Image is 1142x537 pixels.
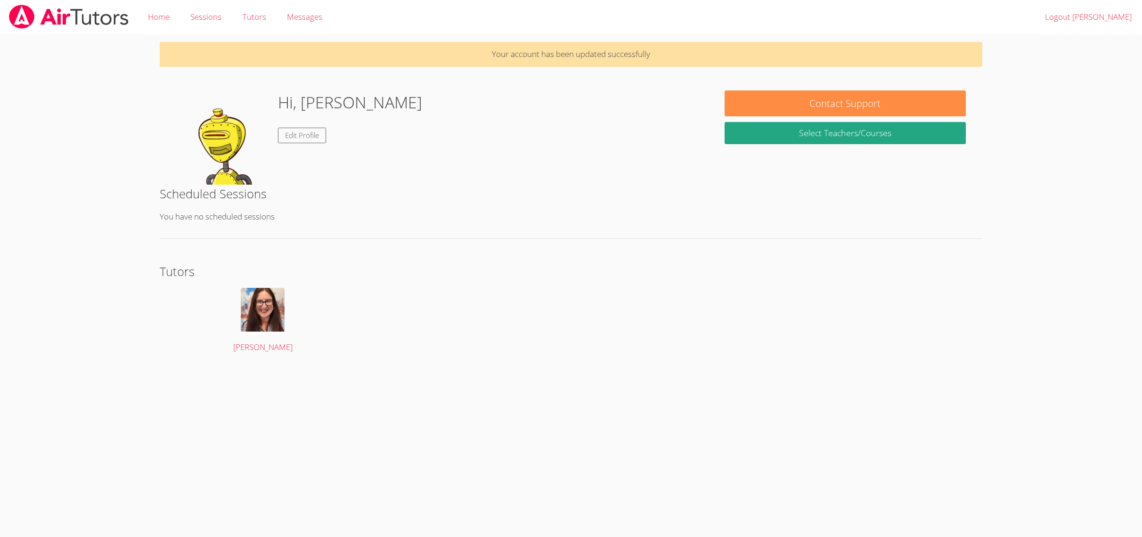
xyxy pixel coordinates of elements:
a: Select Teachers/Courses [725,122,966,144]
h1: Hi, [PERSON_NAME] [278,90,422,114]
a: [PERSON_NAME] [176,288,349,354]
a: Edit Profile [278,128,326,143]
img: airtutors_banner-c4298cdbf04f3fff15de1276eac7730deb9818008684d7c2e4769d2f7ddbe033.png [8,5,130,29]
p: Your account has been updated successfully [160,42,982,67]
span: Messages [287,11,322,22]
button: Contact Support [725,90,966,116]
h2: Scheduled Sessions [160,185,982,203]
img: Screenshot%202025-03-23%20at%207.52.37%E2%80%AFPM.png [241,288,285,335]
span: [PERSON_NAME] [233,342,293,352]
img: default.png [176,90,270,185]
h2: Tutors [160,262,982,280]
p: You have no scheduled sessions [160,210,982,224]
